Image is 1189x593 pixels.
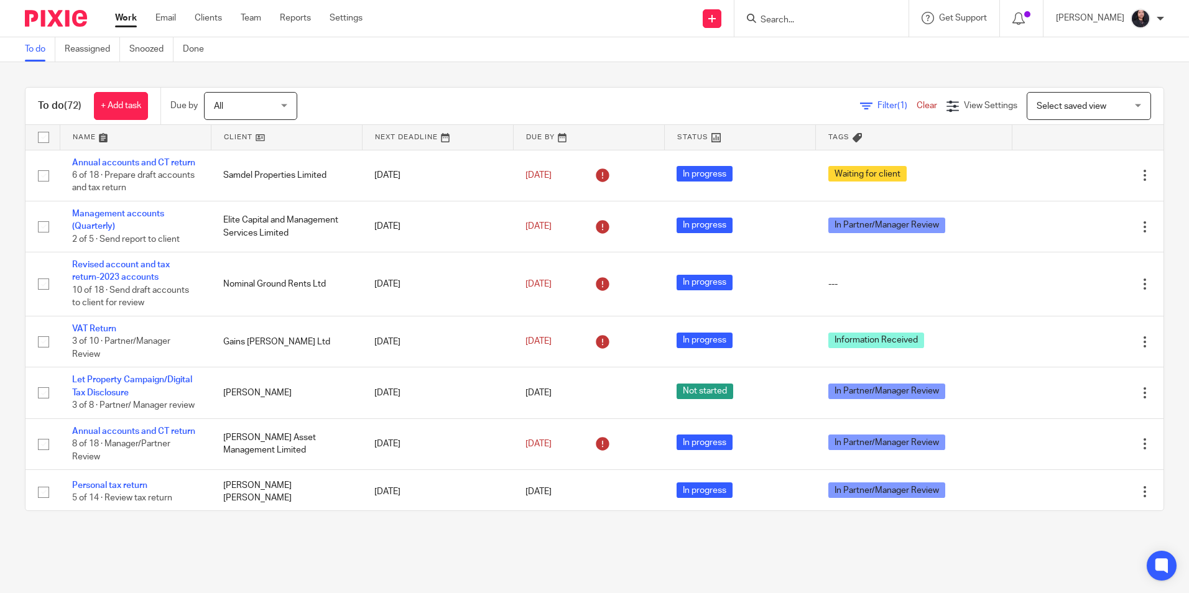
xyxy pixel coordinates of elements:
a: Work [115,12,137,24]
span: Filter [877,101,917,110]
td: [DATE] [362,470,513,514]
span: In Partner/Manager Review [828,434,945,450]
input: Search [759,15,871,26]
span: 8 of 18 · Manager/Partner Review [72,439,170,461]
span: 2 of 5 · Send report to client [72,235,180,244]
a: Settings [330,12,363,24]
span: [DATE] [525,280,552,288]
span: Information Received [828,333,924,348]
span: [DATE] [525,171,552,180]
img: Pixie [25,10,87,27]
td: Gains [PERSON_NAME] Ltd [211,316,362,367]
a: To do [25,37,55,62]
a: Management accounts (Quarterly) [72,209,164,231]
span: [DATE] [525,222,552,231]
td: [DATE] [362,316,513,367]
a: Revised account and tax return-2023 accounts [72,260,170,282]
a: Personal tax return [72,481,147,490]
p: Due by [170,99,198,112]
span: [DATE] [525,439,552,448]
td: [DATE] [362,201,513,252]
a: Snoozed [129,37,173,62]
span: Tags [828,134,849,140]
span: [DATE] [525,388,552,397]
span: In progress [677,482,733,498]
td: [DATE] [362,150,513,201]
span: Get Support [939,14,987,22]
span: [DATE] [525,487,552,496]
a: Clients [195,12,222,24]
div: --- [828,278,1000,290]
img: MicrosoftTeams-image.jfif [1131,9,1150,29]
span: 10 of 18 · Send draft accounts to client for review [72,286,189,308]
span: [DATE] [525,338,552,346]
a: Team [241,12,261,24]
td: [DATE] [362,367,513,418]
a: Reassigned [65,37,120,62]
span: In progress [677,434,733,450]
td: [PERSON_NAME] [211,367,362,418]
span: Not started [677,384,733,399]
span: View Settings [964,101,1017,110]
span: Waiting for client [828,166,907,182]
p: [PERSON_NAME] [1056,12,1124,24]
a: Annual accounts and CT return [72,159,195,167]
td: Elite Capital and Management Services Limited [211,201,362,252]
span: 5 of 14 · Review tax return [72,494,172,502]
td: [DATE] [362,418,513,469]
span: In Partner/Manager Review [828,218,945,233]
span: In progress [677,275,733,290]
span: In progress [677,166,733,182]
td: Nominal Ground Rents Ltd [211,252,362,316]
td: [DATE] [362,252,513,316]
span: (72) [64,101,81,111]
a: VAT Return [72,324,116,333]
span: All [214,102,223,111]
span: 6 of 18 · Prepare draft accounts and tax return [72,171,195,193]
a: Clear [917,101,937,110]
a: Annual accounts and CT return [72,427,195,436]
a: + Add task [94,92,148,120]
span: Select saved view [1037,102,1106,111]
span: In Partner/Manager Review [828,482,945,498]
span: 3 of 8 · Partner/ Manager review [72,401,195,410]
td: [PERSON_NAME] Asset Management Limited [211,418,362,469]
span: In progress [677,218,733,233]
a: Done [183,37,213,62]
span: 3 of 10 · Partner/Manager Review [72,338,170,359]
span: (1) [897,101,907,110]
span: In Partner/Manager Review [828,384,945,399]
td: [PERSON_NAME] [PERSON_NAME] [211,470,362,514]
td: Samdel Properties Limited [211,150,362,201]
span: In progress [677,333,733,348]
h1: To do [38,99,81,113]
a: Reports [280,12,311,24]
a: Let Property Campaign/Digital Tax Disclosure [72,375,192,397]
a: Email [155,12,176,24]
